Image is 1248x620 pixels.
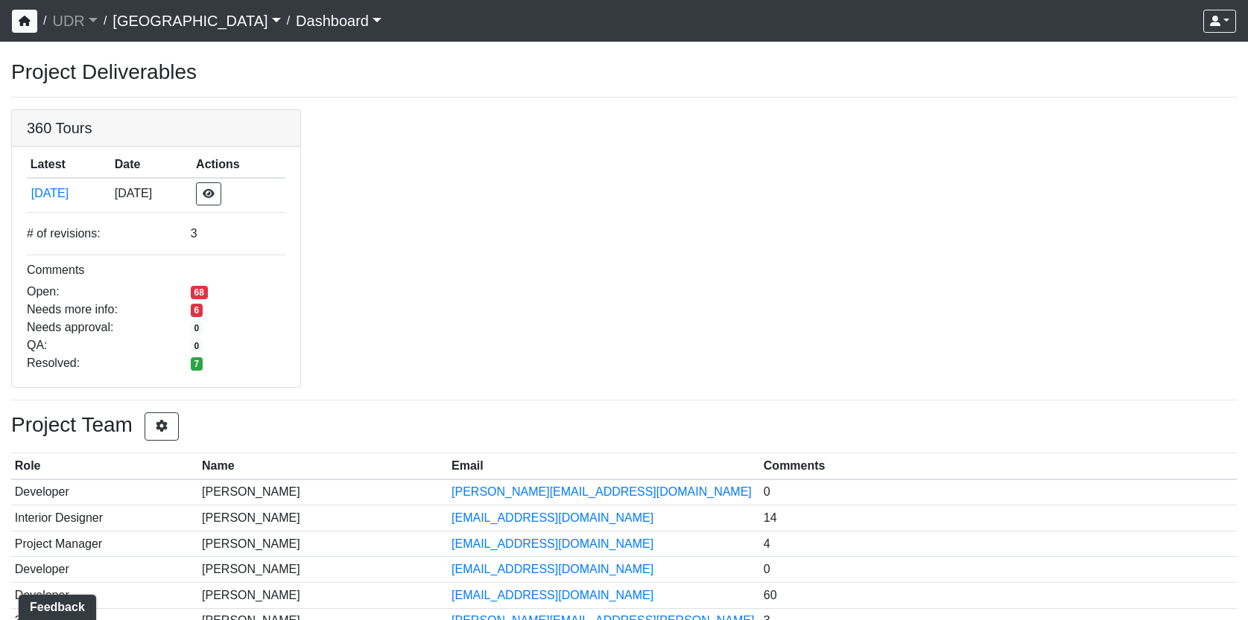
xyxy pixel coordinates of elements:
td: Project Manager [11,531,198,557]
a: [GEOGRAPHIC_DATA] [113,6,280,36]
a: [EMAIL_ADDRESS][DOMAIN_NAME] [452,537,653,550]
a: [PERSON_NAME][EMAIL_ADDRESS][DOMAIN_NAME] [452,485,752,498]
button: [DATE] [31,184,107,203]
h3: Project Team [11,412,1237,441]
a: [EMAIL_ADDRESS][DOMAIN_NAME] [452,589,653,601]
a: [EMAIL_ADDRESS][DOMAIN_NAME] [452,563,653,575]
a: UDR [52,6,97,36]
h3: Project Deliverables [11,60,1237,85]
span: / [281,6,296,36]
td: evauoimpjTtZDXPypr1KMy [27,178,111,209]
td: 0 [760,557,1237,583]
a: Dashboard [296,6,381,36]
td: [PERSON_NAME] [198,557,448,583]
span: / [98,6,113,36]
td: [PERSON_NAME] [198,479,448,505]
td: [PERSON_NAME] [198,531,448,557]
td: 14 [760,505,1237,531]
td: Developer [11,479,198,505]
th: Comments [760,453,1237,479]
td: [PERSON_NAME] [198,582,448,608]
td: [PERSON_NAME] [198,505,448,531]
td: 60 [760,582,1237,608]
th: Name [198,453,448,479]
td: 0 [760,479,1237,505]
td: Developer [11,557,198,583]
a: [EMAIL_ADDRESS][DOMAIN_NAME] [452,511,653,524]
span: / [37,6,52,36]
th: Role [11,453,198,479]
td: 4 [760,531,1237,557]
td: Developer [11,582,198,608]
th: Email [448,453,760,479]
iframe: Ybug feedback widget [11,590,104,620]
td: Interior Designer [11,505,198,531]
